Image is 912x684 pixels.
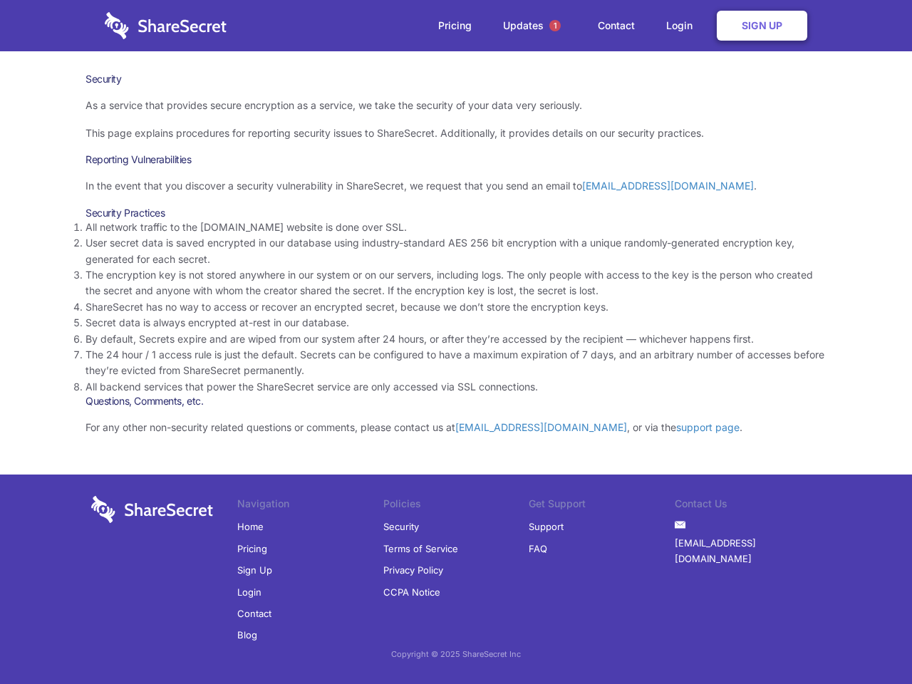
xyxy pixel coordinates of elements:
[85,379,826,395] li: All backend services that power the ShareSecret service are only accessed via SSL connections.
[383,538,458,559] a: Terms of Service
[85,178,826,194] p: In the event that you discover a security vulnerability in ShareSecret, we request that you send ...
[455,421,627,433] a: [EMAIL_ADDRESS][DOMAIN_NAME]
[85,98,826,113] p: As a service that provides secure encryption as a service, we take the security of your data very...
[549,20,561,31] span: 1
[85,347,826,379] li: The 24 hour / 1 access rule is just the default. Secrets can be configured to have a maximum expi...
[717,11,807,41] a: Sign Up
[652,4,714,48] a: Login
[85,219,826,235] li: All network traffic to the [DOMAIN_NAME] website is done over SSL.
[383,516,419,537] a: Security
[85,235,826,267] li: User secret data is saved encrypted in our database using industry-standard AES 256 bit encryptio...
[237,516,264,537] a: Home
[237,581,261,603] a: Login
[237,624,257,646] a: Blog
[85,153,826,166] h3: Reporting Vulnerabilities
[584,4,649,48] a: Contact
[237,538,267,559] a: Pricing
[676,421,740,433] a: support page
[383,581,440,603] a: CCPA Notice
[85,315,826,331] li: Secret data is always encrypted at-rest in our database.
[85,207,826,219] h3: Security Practices
[424,4,486,48] a: Pricing
[105,12,227,39] img: logo-wordmark-white-trans-d4663122ce5f474addd5e946df7df03e33cb6a1c49d2221995e7729f52c070b2.svg
[85,395,826,408] h3: Questions, Comments, etc.
[237,603,271,624] a: Contact
[529,496,675,516] li: Get Support
[85,331,826,347] li: By default, Secrets expire and are wiped from our system after 24 hours, or after they’re accesse...
[383,559,443,581] a: Privacy Policy
[383,496,529,516] li: Policies
[85,73,826,85] h1: Security
[529,538,547,559] a: FAQ
[675,496,821,516] li: Contact Us
[237,496,383,516] li: Navigation
[237,559,272,581] a: Sign Up
[85,125,826,141] p: This page explains procedures for reporting security issues to ShareSecret. Additionally, it prov...
[582,180,754,192] a: [EMAIL_ADDRESS][DOMAIN_NAME]
[675,532,821,570] a: [EMAIL_ADDRESS][DOMAIN_NAME]
[91,496,213,523] img: logo-wordmark-white-trans-d4663122ce5f474addd5e946df7df03e33cb6a1c49d2221995e7729f52c070b2.svg
[85,299,826,315] li: ShareSecret has no way to access or recover an encrypted secret, because we don’t store the encry...
[529,516,564,537] a: Support
[85,420,826,435] p: For any other non-security related questions or comments, please contact us at , or via the .
[85,267,826,299] li: The encryption key is not stored anywhere in our system or on our servers, including logs. The on...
